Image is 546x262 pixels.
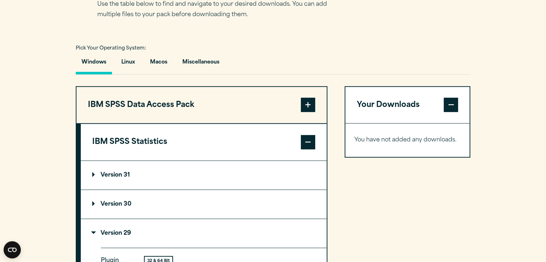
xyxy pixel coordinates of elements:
p: Version 30 [92,201,131,207]
p: Version 29 [92,230,131,236]
button: Miscellaneous [177,54,225,74]
p: You have not added any downloads. [354,135,461,145]
button: Windows [76,54,112,74]
button: Macos [144,54,173,74]
button: IBM SPSS Data Access Pack [76,87,327,123]
summary: Version 31 [81,161,327,190]
button: Your Downloads [345,87,470,123]
summary: Version 30 [81,190,327,219]
button: IBM SPSS Statistics [81,124,327,160]
div: Your Downloads [345,123,470,157]
summary: Version 29 [81,219,327,248]
button: Linux [116,54,141,74]
button: Open CMP widget [4,241,21,258]
p: Version 31 [92,172,130,178]
span: Pick Your Operating System: [76,46,146,51]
